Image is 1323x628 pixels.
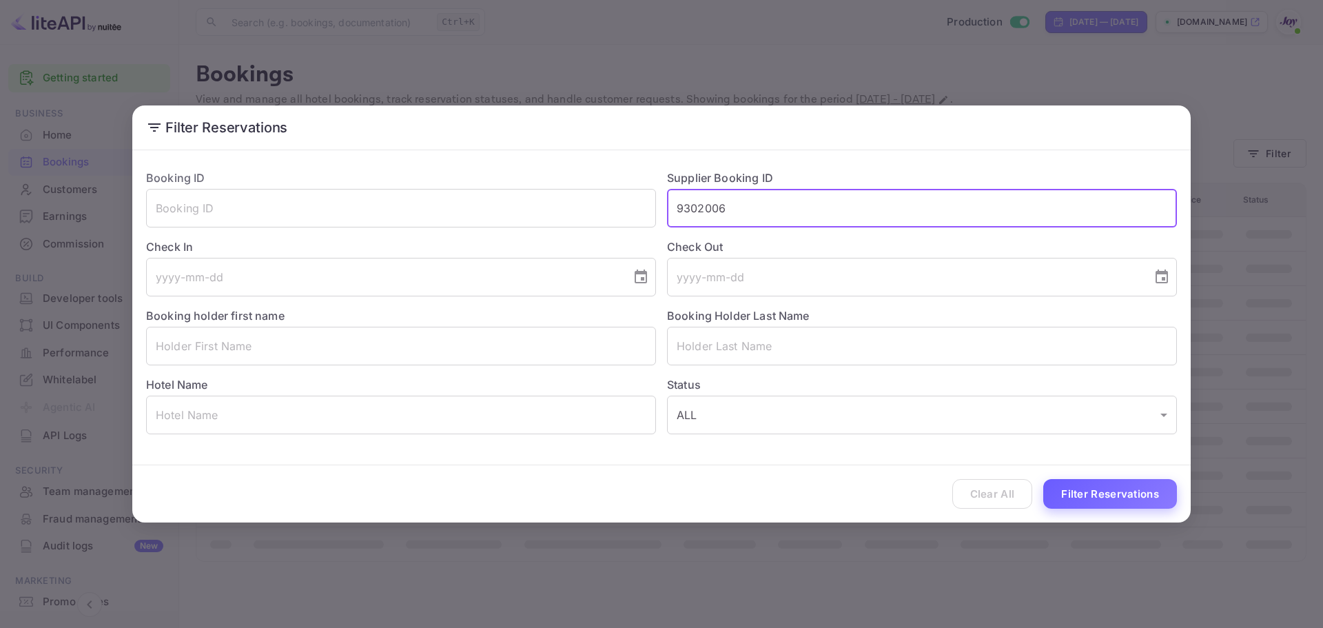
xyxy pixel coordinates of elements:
label: Booking Holder Last Name [667,309,810,323]
input: yyyy-mm-dd [667,258,1142,296]
input: Hotel Name [146,396,656,434]
button: Choose date [1148,263,1176,291]
input: Booking ID [146,189,656,227]
label: Booking holder first name [146,309,285,323]
label: Supplier Booking ID [667,171,773,185]
button: Filter Reservations [1043,479,1177,509]
label: Hotel Name [146,378,208,392]
label: Check Out [667,239,1177,255]
div: ALL [667,396,1177,434]
label: Check In [146,239,656,255]
input: Supplier Booking ID [667,189,1177,227]
input: yyyy-mm-dd [146,258,622,296]
label: Status [667,376,1177,393]
button: Choose date [627,263,655,291]
h2: Filter Reservations [132,105,1191,150]
label: Booking ID [146,171,205,185]
input: Holder Last Name [667,327,1177,365]
input: Holder First Name [146,327,656,365]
